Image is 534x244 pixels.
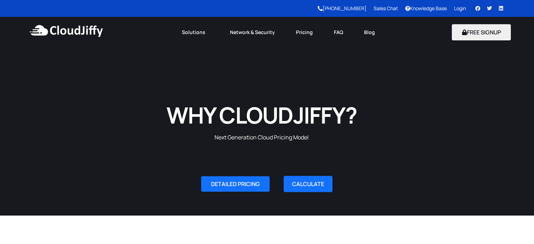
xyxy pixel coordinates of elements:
a: DETAILED PRICING [201,176,270,192]
a: Solutions [171,25,219,40]
span: DETAILED PRICING [211,181,260,187]
a: FAQ [323,25,354,40]
a: Pricing [285,25,323,40]
button: FREE SIGNUP [452,24,511,40]
a: Login [454,5,466,12]
a: CALCULATE [284,176,332,192]
h1: WHY CLOUDJIFFY? [132,100,392,130]
a: Knowledge Base [405,5,447,12]
a: Sales Chat [374,5,398,12]
a: Blog [354,25,385,40]
a: Network & Security [219,25,285,40]
a: FREE SIGNUP [452,28,511,36]
p: Next Generation Cloud Pricing Model [132,133,392,142]
a: [PHONE_NUMBER] [318,5,367,12]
